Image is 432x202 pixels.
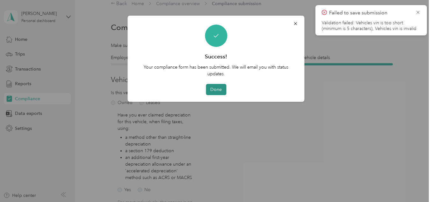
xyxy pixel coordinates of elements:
[137,64,296,77] p: Your compliance form has been submitted. We will email you with status updates.
[329,9,411,17] p: Failed to save submission
[396,166,432,202] iframe: Everlance-gr Chat Button Frame
[205,53,227,61] h3: Success!
[206,84,226,95] button: Done
[322,20,421,32] li: Validation failed: Vehicles vin is too short (minimum is 5 characters), Vehicles vin is invalid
